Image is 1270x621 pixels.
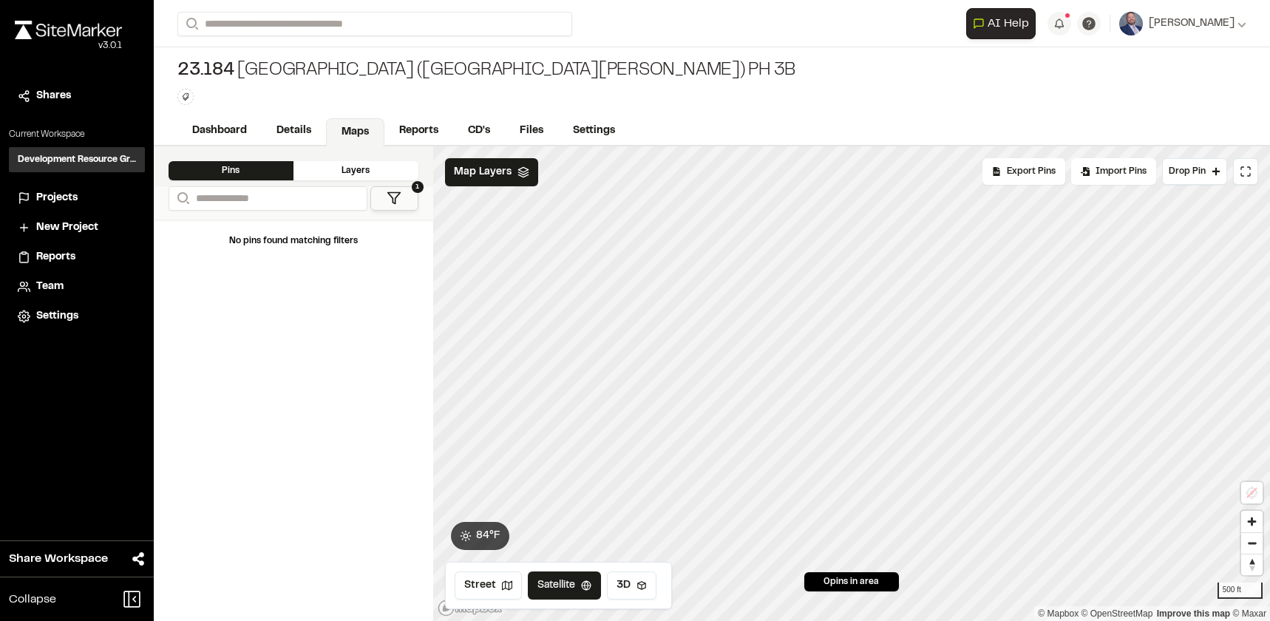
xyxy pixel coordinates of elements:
[370,186,418,211] button: 1
[1081,608,1153,619] a: OpenStreetMap
[169,161,293,180] div: Pins
[18,220,136,236] a: New Project
[1162,158,1227,185] button: Drop Pin
[177,59,234,83] span: 23.184
[558,117,630,145] a: Settings
[18,88,136,104] a: Shares
[455,571,522,600] button: Street
[262,117,326,145] a: Details
[824,575,879,588] span: 0 pins in area
[18,190,136,206] a: Projects
[453,117,505,145] a: CD's
[966,8,1036,39] button: Open AI Assistant
[18,153,136,166] h3: Development Resource Group
[476,528,500,544] span: 84 ° F
[607,571,656,600] button: 3D
[9,550,108,568] span: Share Workspace
[177,117,262,145] a: Dashboard
[1241,554,1263,575] span: Reset bearing to north
[15,39,122,52] div: Oh geez...please don't...
[1241,554,1263,575] button: Reset bearing to north
[18,308,136,325] a: Settings
[1007,165,1056,178] span: Export Pins
[966,8,1042,39] div: Open AI Assistant
[36,220,98,236] span: New Project
[1241,482,1263,503] button: Location not available
[36,308,78,325] span: Settings
[36,190,78,206] span: Projects
[1038,608,1079,619] a: Mapbox
[15,21,122,39] img: rebrand.png
[988,15,1029,33] span: AI Help
[1218,583,1263,599] div: 500 ft
[451,522,509,550] button: 84°F
[293,161,418,180] div: Layers
[177,59,795,83] div: [GEOGRAPHIC_DATA] ([GEOGRAPHIC_DATA][PERSON_NAME]) Ph 3B
[384,117,453,145] a: Reports
[1241,532,1263,554] button: Zoom out
[505,117,558,145] a: Files
[1119,12,1246,35] button: [PERSON_NAME]
[1119,12,1143,35] img: User
[982,158,1065,185] div: No pins available to export
[438,600,503,617] a: Mapbox logo
[229,237,358,245] span: No pins found matching filters
[1096,165,1147,178] span: Import Pins
[1157,608,1230,619] a: Map feedback
[412,181,424,193] span: 1
[177,12,204,36] button: Search
[169,186,195,211] button: Search
[18,279,136,295] a: Team
[36,88,71,104] span: Shares
[454,164,512,180] span: Map Layers
[1232,608,1266,619] a: Maxar
[1071,158,1156,185] div: Import Pins into your project
[1149,16,1235,32] span: [PERSON_NAME]
[36,249,75,265] span: Reports
[177,89,194,105] button: Edit Tags
[18,249,136,265] a: Reports
[36,279,64,295] span: Team
[528,571,601,600] button: Satellite
[9,128,145,141] p: Current Workspace
[9,591,56,608] span: Collapse
[1241,511,1263,532] button: Zoom in
[1169,165,1206,178] span: Drop Pin
[1241,533,1263,554] span: Zoom out
[326,118,384,146] a: Maps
